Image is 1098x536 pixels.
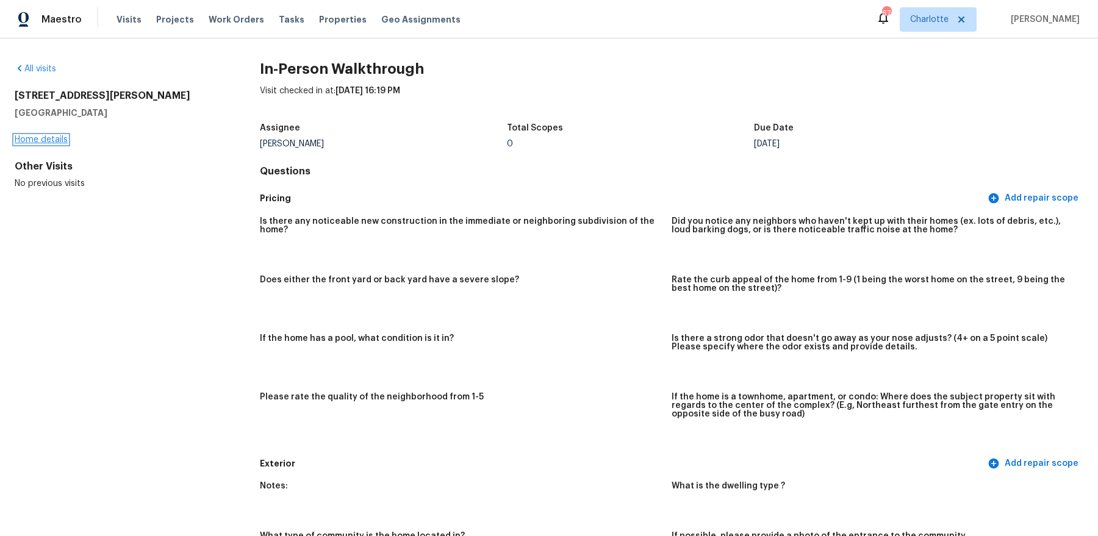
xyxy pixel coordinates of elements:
h5: If the home has a pool, what condition is it in? [260,334,454,343]
div: 67 [882,7,891,20]
h5: If the home is a townhome, apartment, or condo: Where does the subject property sit with regards ... [672,393,1074,418]
button: Add repair scope [985,187,1083,210]
h5: Total Scopes [507,124,563,132]
h5: [GEOGRAPHIC_DATA] [15,107,221,119]
span: Tasks [279,15,304,24]
div: 0 [507,140,754,148]
h5: Is there a strong odor that doesn't go away as your nose adjusts? (4+ on a 5 point scale) Please ... [672,334,1074,351]
h2: [STREET_ADDRESS][PERSON_NAME] [15,90,221,102]
span: Projects [156,13,194,26]
a: All visits [15,65,56,73]
div: Visit checked in at: [260,85,1083,116]
h4: Questions [260,165,1083,177]
span: Visits [117,13,142,26]
span: Add repair scope [990,456,1078,471]
h5: Is there any noticeable new construction in the immediate or neighboring subdivision of the home? [260,217,662,234]
button: Add repair scope [985,452,1083,475]
h5: Please rate the quality of the neighborhood from 1-5 [260,393,484,401]
h5: Did you notice any neighbors who haven't kept up with their homes (ex. lots of debris, etc.), lou... [672,217,1074,234]
div: [PERSON_NAME] [260,140,507,148]
span: Geo Assignments [381,13,461,26]
span: Charlotte [910,13,949,26]
h2: In-Person Walkthrough [260,63,1083,75]
a: Home details [15,135,68,144]
h5: Does either the front yard or back yard have a severe slope? [260,276,519,284]
span: Work Orders [209,13,264,26]
div: [DATE] [754,140,1001,148]
div: Other Visits [15,160,221,173]
span: Properties [319,13,367,26]
span: Maestro [41,13,82,26]
span: [DATE] 16:19 PM [335,87,400,95]
h5: Pricing [260,192,985,205]
span: Add repair scope [990,191,1078,206]
h5: Notes: [260,482,288,490]
h5: Exterior [260,457,985,470]
span: No previous visits [15,179,85,188]
h5: Due Date [754,124,794,132]
h5: Assignee [260,124,300,132]
h5: What is the dwelling type ? [672,482,785,490]
span: [PERSON_NAME] [1006,13,1080,26]
h5: Rate the curb appeal of the home from 1-9 (1 being the worst home on the street, 9 being the best... [672,276,1074,293]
